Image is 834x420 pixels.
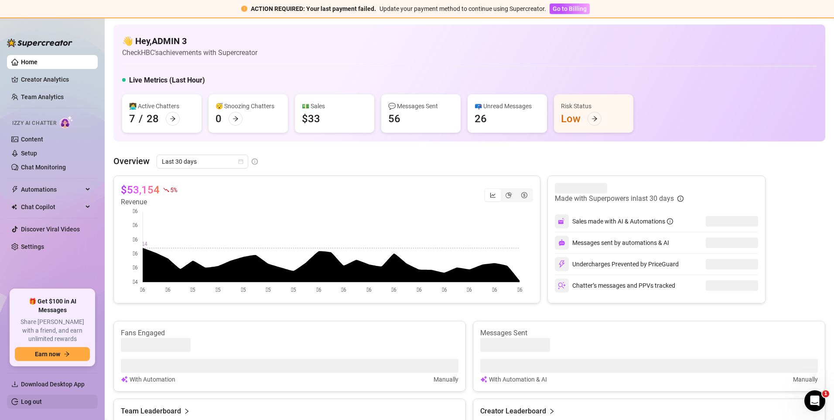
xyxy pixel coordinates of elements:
div: 👩‍💻 Active Chatters [129,101,195,111]
div: Chatter’s messages and PPVs tracked [555,279,675,293]
span: arrow-right [232,116,239,122]
a: Discover Viral Videos [21,226,80,233]
img: svg%3e [121,375,128,384]
span: 1 [822,390,829,397]
img: svg%3e [558,239,565,246]
span: pie-chart [506,192,512,198]
article: $53,154 [121,183,160,197]
div: 💬 Messages Sent [388,101,454,111]
article: Manually [793,375,818,384]
span: arrow-right [170,116,176,122]
div: 28 [147,112,159,126]
span: dollar-circle [521,192,527,198]
img: logo-BBDzfeDw.svg [7,38,72,47]
article: Overview [113,155,150,168]
span: download [11,381,18,388]
span: info-circle [667,218,673,224]
div: 26 [475,112,487,126]
span: Last 30 days [162,155,243,168]
div: 0 [215,112,222,126]
img: svg%3e [480,375,487,384]
div: 📪 Unread Messages [475,101,540,111]
button: Go to Billing [550,3,590,14]
article: Messages Sent [480,328,818,338]
strong: ACTION REQUIRED: Your last payment failed. [251,5,376,12]
span: Earn now [35,351,60,358]
span: exclamation-circle [241,6,247,12]
a: Log out [21,398,42,405]
span: Share [PERSON_NAME] with a friend, and earn unlimited rewards [15,318,90,344]
span: 🎁 Get $100 in AI Messages [15,297,90,314]
div: 😴 Snoozing Chatters [215,101,281,111]
div: segmented control [484,188,533,202]
a: Content [21,136,43,143]
img: Chat Copilot [11,204,17,210]
span: calendar [238,159,243,164]
div: $33 [302,112,320,126]
button: Earn nowarrow-right [15,347,90,361]
div: Risk Status [561,101,626,111]
article: With Automation & AI [489,375,547,384]
div: 💵 Sales [302,101,367,111]
div: 7 [129,112,135,126]
span: arrow-right [64,351,70,357]
article: Fans Engaged [121,328,458,338]
a: Team Analytics [21,93,64,100]
span: Automations [21,182,83,196]
h5: Live Metrics (Last Hour) [129,75,205,86]
span: fall [163,187,169,193]
img: AI Chatter [60,116,73,128]
span: right [184,406,190,417]
h4: 👋 Hey, ADMIN 3 [122,35,257,47]
img: svg%3e [558,282,566,289]
span: Chat Copilot [21,200,83,214]
a: Setup [21,150,37,157]
article: Revenue [121,197,177,207]
span: right [549,406,555,417]
span: Go to Billing [553,5,587,12]
span: line-chart [490,192,496,198]
article: Team Leaderboard [121,406,181,417]
a: Chat Monitoring [21,164,66,171]
img: svg%3e [558,260,566,268]
div: Messages sent by automations & AI [555,236,669,250]
div: Sales made with AI & Automations [572,217,673,226]
article: Made with Superpowers in last 30 days [555,193,674,204]
iframe: Intercom live chat [804,390,825,411]
span: Update your payment method to continue using Supercreator. [379,5,546,12]
div: Undercharges Prevented by PriceGuard [555,257,679,271]
article: With Automation [130,375,175,384]
a: Go to Billing [550,5,590,12]
a: Creator Analytics [21,72,91,86]
span: arrow-right [591,116,598,122]
article: Manually [434,375,458,384]
span: Izzy AI Chatter [12,119,56,127]
a: Home [21,59,38,65]
article: Check HBC's achievements with Supercreator [122,47,257,58]
img: svg%3e [558,217,566,225]
span: 5 % [170,186,177,194]
span: info-circle [677,196,684,202]
span: info-circle [252,158,258,165]
a: Settings [21,243,44,250]
span: thunderbolt [11,186,18,193]
span: Download Desktop App [21,381,85,388]
article: Creator Leaderboard [480,406,546,417]
div: 56 [388,112,400,126]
